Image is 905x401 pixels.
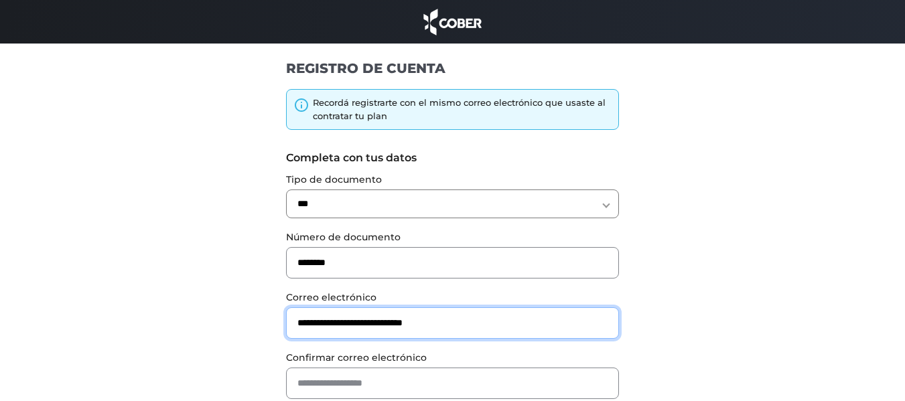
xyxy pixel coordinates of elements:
div: Recordá registrarte con el mismo correo electrónico que usaste al contratar tu plan [313,96,612,123]
label: Confirmar correo electrónico [286,351,619,365]
label: Correo electrónico [286,291,619,305]
label: Completa con tus datos [286,150,619,166]
label: Número de documento [286,230,619,244]
label: Tipo de documento [286,173,619,187]
h1: REGISTRO DE CUENTA [286,60,619,77]
img: cober_marca.png [420,7,486,37]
